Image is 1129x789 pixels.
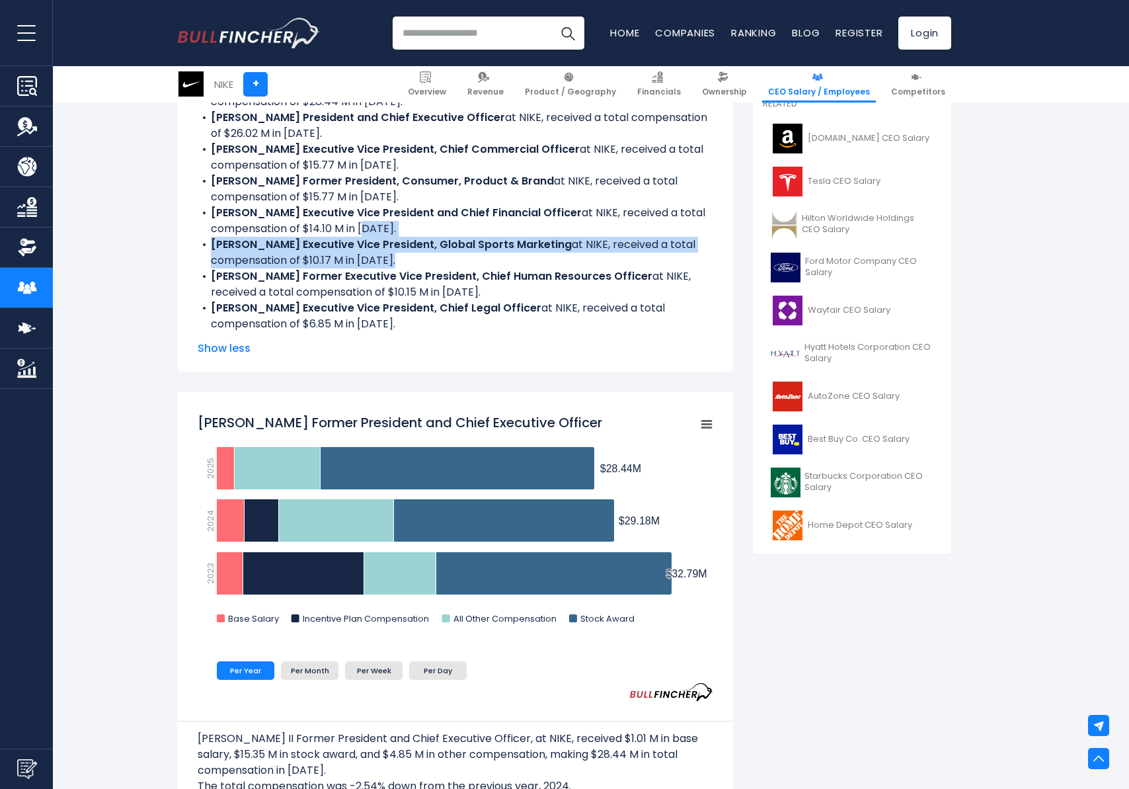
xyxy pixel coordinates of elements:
svg: John Donahoe II Former President and Chief Executive Officer [198,407,713,638]
p: [PERSON_NAME] II Former President and Chief Executive Officer, at NIKE, received $1.01 M in base ... [198,731,713,778]
b: [PERSON_NAME] Executive Vice President and Chief Financial Officer [211,205,582,220]
li: at NIKE, received a total compensation of $15.77 M in [DATE]. [198,173,713,205]
span: [DOMAIN_NAME] CEO Salary [808,133,929,144]
a: Overview [402,66,452,103]
span: Home Depot CEO Salary [808,520,912,531]
li: Per Month [281,661,338,680]
img: F logo [771,253,801,282]
tspan: [PERSON_NAME] Former President and Chief Executive Officer [198,413,602,432]
a: [DOMAIN_NAME] CEO Salary [763,120,941,157]
a: Hilton Worldwide Holdings CEO Salary [763,206,941,243]
li: at NIKE, received a total compensation of $10.17 M in [DATE]. [198,237,713,269]
span: Revenue [467,87,504,97]
span: Hyatt Hotels Corporation CEO Salary [804,342,933,364]
img: NKE logo [178,71,204,97]
text: 2024 [204,510,217,532]
p: Related [763,99,941,110]
li: at NIKE, received a total compensation of $10.15 M in [DATE]. [198,269,713,300]
a: Companies [655,26,715,40]
li: Per Week [345,661,403,680]
li: at NIKE, received a total compensation of $14.10 M in [DATE]. [198,205,713,237]
button: Search [551,17,584,50]
span: Show less [198,341,713,356]
tspan: $28.44M [600,463,641,474]
img: BBY logo [771,425,804,454]
b: [PERSON_NAME] Executive Vice President, Global Sports Marketing [211,237,572,252]
b: [PERSON_NAME] Executive Vice President, Chief Legal Officer [211,300,541,315]
img: W logo [771,296,804,325]
li: at NIKE, received a total compensation of $6.85 M in [DATE]. [198,300,713,332]
span: Starbucks Corporation CEO Salary [804,471,933,493]
text: Incentive Plan Compensation [303,612,429,625]
tspan: $32.79M [666,568,707,579]
span: Ford Motor Company CEO Salary [805,256,933,278]
a: Ranking [731,26,776,40]
span: Ownership [702,87,747,97]
a: Starbucks Corporation CEO Salary [763,464,941,501]
li: at NIKE, received a total compensation of $26.02 M in [DATE]. [198,110,713,142]
a: Hyatt Hotels Corporation CEO Salary [763,335,941,372]
li: Per Day [409,661,467,680]
tspan: $29.18M [619,515,660,526]
span: Overview [408,87,446,97]
text: All Other Compensation [453,612,557,625]
text: Base Salary [228,612,280,625]
li: Per Year [217,661,274,680]
a: Ford Motor Company CEO Salary [763,249,941,286]
span: Financials [637,87,681,97]
img: HD logo [771,511,804,540]
img: TSLA logo [771,167,804,196]
a: Ownership [696,66,753,103]
img: Bullfincher logo [178,18,321,48]
a: Product / Geography [519,66,622,103]
img: HLT logo [771,210,798,239]
b: [PERSON_NAME] President and Chief Executive Officer [211,110,505,125]
li: at NIKE, received a total compensation of $15.77 M in [DATE]. [198,142,713,173]
a: Login [898,17,951,50]
span: Tesla CEO Salary [808,176,880,187]
span: Hilton Worldwide Holdings CEO Salary [802,213,933,235]
span: Product / Geography [525,87,616,97]
a: Go to homepage [178,18,320,48]
img: AMZN logo [771,124,804,153]
a: Tesla CEO Salary [763,163,941,200]
a: Home [610,26,639,40]
a: Revenue [461,66,510,103]
text: 2025 [204,458,217,479]
a: Home Depot CEO Salary [763,507,941,544]
b: [PERSON_NAME] Former President, Consumer, Product & Brand [211,173,554,188]
a: Financials [631,66,687,103]
img: Ownership [17,237,37,257]
img: SBUX logo [771,468,800,497]
span: Competitors [891,87,945,97]
a: CEO Salary / Employees [762,66,876,103]
a: Blog [792,26,820,40]
div: NIKE [214,77,233,92]
text: 2023 [204,563,217,584]
img: AZO logo [771,382,804,411]
text: Stock Award [580,612,635,625]
a: Best Buy Co. CEO Salary [763,421,941,458]
span: AutoZone CEO Salary [808,391,900,402]
b: [PERSON_NAME] Executive Vice President, Chief Commercial Officer [211,142,580,157]
a: Competitors [885,66,951,103]
a: + [243,72,268,97]
a: AutoZone CEO Salary [763,378,941,415]
img: H logo [771,339,800,368]
a: Register [836,26,882,40]
b: [PERSON_NAME] Former Executive Vice President, Chief Human Resources Officer [211,269,652,284]
span: Wayfair CEO Salary [808,305,890,316]
span: CEO Salary / Employees [768,87,870,97]
span: Best Buy Co. CEO Salary [808,434,910,445]
a: Wayfair CEO Salary [763,292,941,329]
